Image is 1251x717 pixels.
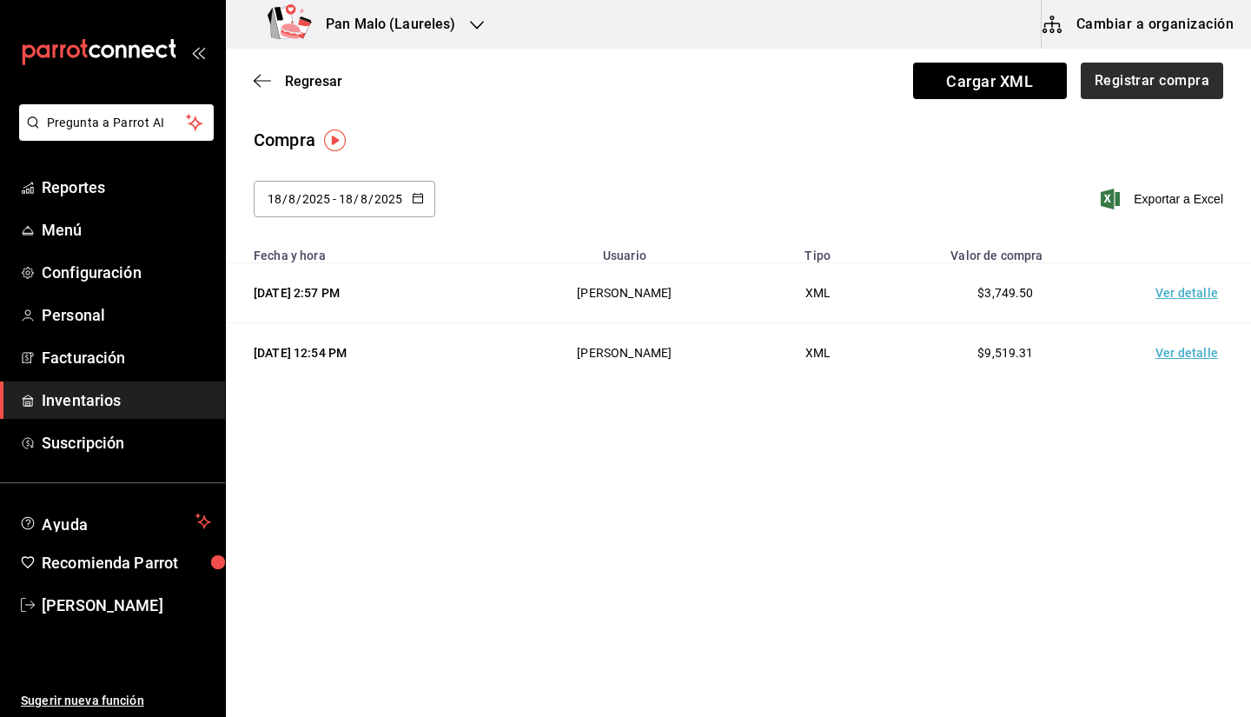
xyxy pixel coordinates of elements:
button: Exportar a Excel [1104,189,1223,209]
span: Suscripción [42,431,211,455]
img: Tooltip marker [324,129,346,151]
input: Month [360,192,368,206]
div: Compra [254,127,315,153]
span: Inventarios [42,388,211,412]
span: - [333,192,336,206]
span: Configuración [42,261,211,284]
input: Month [288,192,296,206]
input: Year [374,192,403,206]
h3: Pan Malo (Laureles) [312,14,456,35]
span: Reportes [42,176,211,199]
button: Regresar [254,73,342,90]
button: Registrar compra [1081,63,1223,99]
span: Cargar XML [913,63,1067,99]
div: [DATE] 2:57 PM [254,284,474,302]
td: XML [754,263,882,323]
span: $9,519.31 [977,346,1033,360]
span: Recomienda Parrot [42,551,211,574]
input: Year [301,192,331,206]
th: Tipo [754,238,882,263]
td: Ver detalle [1129,263,1251,323]
button: open_drawer_menu [191,45,205,59]
td: XML [754,323,882,383]
span: / [282,192,288,206]
span: Menú [42,218,211,242]
span: / [368,192,374,206]
div: [DATE] 12:54 PM [254,344,474,362]
span: Pregunta a Parrot AI [47,114,187,132]
th: Valor de compra [882,238,1129,263]
td: [PERSON_NAME] [495,263,754,323]
span: Ayuda [42,511,189,532]
button: Pregunta a Parrot AI [19,104,214,141]
span: $3,749.50 [977,286,1033,300]
td: Ver detalle [1129,323,1251,383]
span: Personal [42,303,211,327]
td: [PERSON_NAME] [495,323,754,383]
th: Usuario [495,238,754,263]
span: / [354,192,359,206]
span: Sugerir nueva función [21,692,211,710]
span: Regresar [285,73,342,90]
span: [PERSON_NAME] [42,594,211,617]
th: Fecha y hora [226,238,495,263]
input: Day [267,192,282,206]
span: / [296,192,301,206]
input: Day [338,192,354,206]
span: Facturación [42,346,211,369]
a: Pregunta a Parrot AI [12,126,214,144]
